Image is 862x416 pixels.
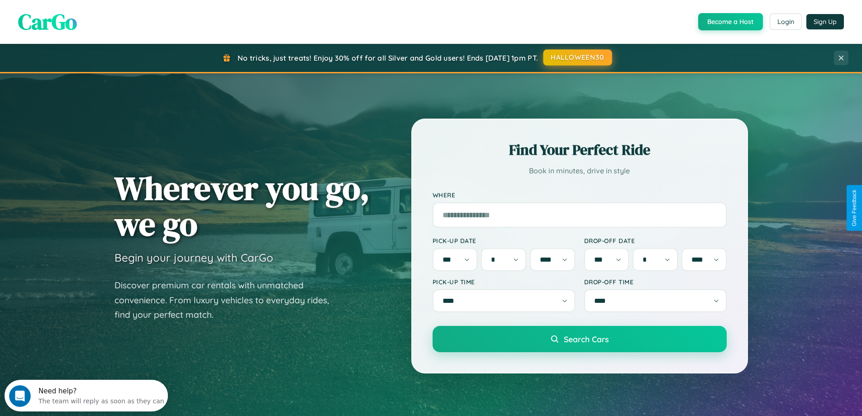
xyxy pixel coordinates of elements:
[34,15,160,24] div: The team will reply as soon as they can
[433,140,727,160] h2: Find Your Perfect Ride
[584,278,727,286] label: Drop-off Time
[18,7,77,37] span: CarGo
[238,53,538,62] span: No tricks, just treats! Enjoy 30% off for all Silver and Gold users! Ends [DATE] 1pm PT.
[564,334,609,344] span: Search Cars
[4,4,168,29] div: Open Intercom Messenger
[34,8,160,15] div: Need help?
[851,190,857,226] div: Give Feedback
[114,251,273,264] h3: Begin your journey with CarGo
[9,385,31,407] iframe: Intercom live chat
[698,13,763,30] button: Become a Host
[584,237,727,244] label: Drop-off Date
[114,170,370,242] h1: Wherever you go, we go
[433,164,727,177] p: Book in minutes, drive in style
[770,14,802,30] button: Login
[433,237,575,244] label: Pick-up Date
[433,191,727,199] label: Where
[543,49,612,66] button: HALLOWEEN30
[433,278,575,286] label: Pick-up Time
[114,278,341,322] p: Discover premium car rentals with unmatched convenience. From luxury vehicles to everyday rides, ...
[433,326,727,352] button: Search Cars
[5,380,168,411] iframe: Intercom live chat discovery launcher
[806,14,844,29] button: Sign Up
